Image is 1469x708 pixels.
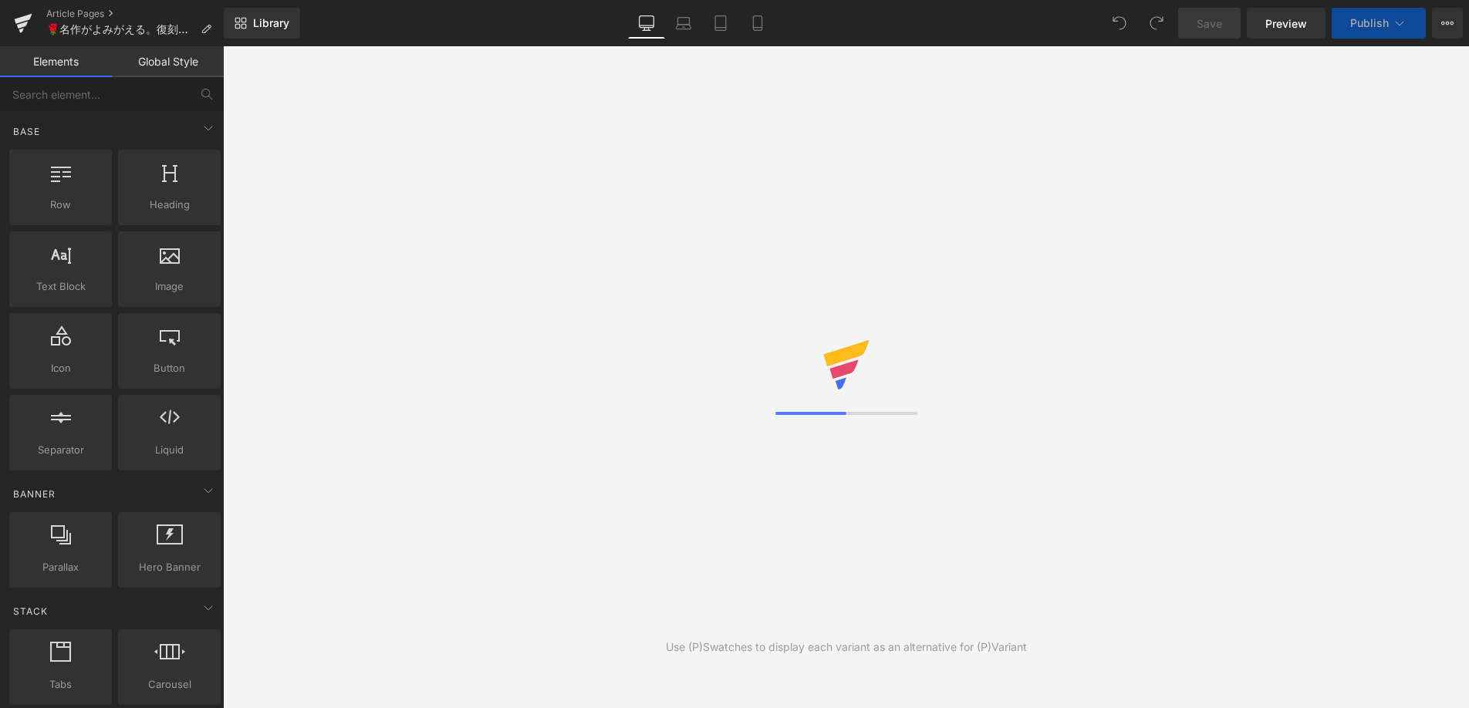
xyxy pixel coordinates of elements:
span: Stack [12,604,49,619]
span: Hero Banner [123,559,216,575]
button: Redo [1141,8,1172,39]
a: Desktop [628,8,665,39]
a: New Library [224,8,300,39]
span: Text Block [14,278,107,295]
span: Button [123,360,216,376]
span: Liquid [123,442,216,458]
span: Tabs [14,676,107,693]
span: Preview [1265,15,1307,32]
button: Publish [1332,8,1426,39]
button: More [1432,8,1463,39]
span: Save [1197,15,1222,32]
span: Separator [14,442,107,458]
button: Undo [1104,8,1135,39]
span: Carousel [123,676,216,693]
span: Base [12,124,42,139]
span: Icon [14,360,107,376]
span: 🌹名作がよみがえる。復刻版に新カラー追加【Golden Label】予約開始💫 [46,23,194,35]
a: Global Style [112,46,224,77]
span: Banner [12,487,57,501]
a: Mobile [739,8,776,39]
span: Image [123,278,216,295]
span: Parallax [14,559,107,575]
div: Use (P)Swatches to display each variant as an alternative for (P)Variant [666,639,1027,656]
a: Article Pages [46,8,224,20]
span: Heading [123,197,216,213]
span: Library [253,16,289,30]
a: Laptop [665,8,702,39]
a: Preview [1247,8,1325,39]
span: Publish [1350,17,1389,29]
a: Tablet [702,8,739,39]
span: Row [14,197,107,213]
